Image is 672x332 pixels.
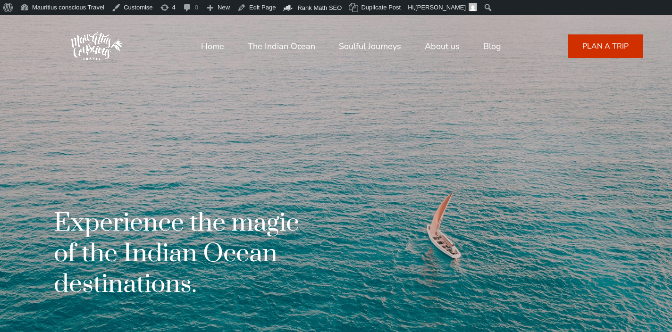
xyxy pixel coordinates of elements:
span: [PERSON_NAME] [415,4,466,11]
a: The Indian Ocean [248,35,315,58]
span: Rank Math SEO [297,4,342,11]
a: Soulful Journeys [339,35,401,58]
a: About us [425,35,460,58]
h1: Experience the magic of the Indian Ocean destinations. [54,208,311,300]
a: Home [201,35,224,58]
a: Blog [483,35,501,58]
a: PLAN A TRIP [568,34,643,58]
